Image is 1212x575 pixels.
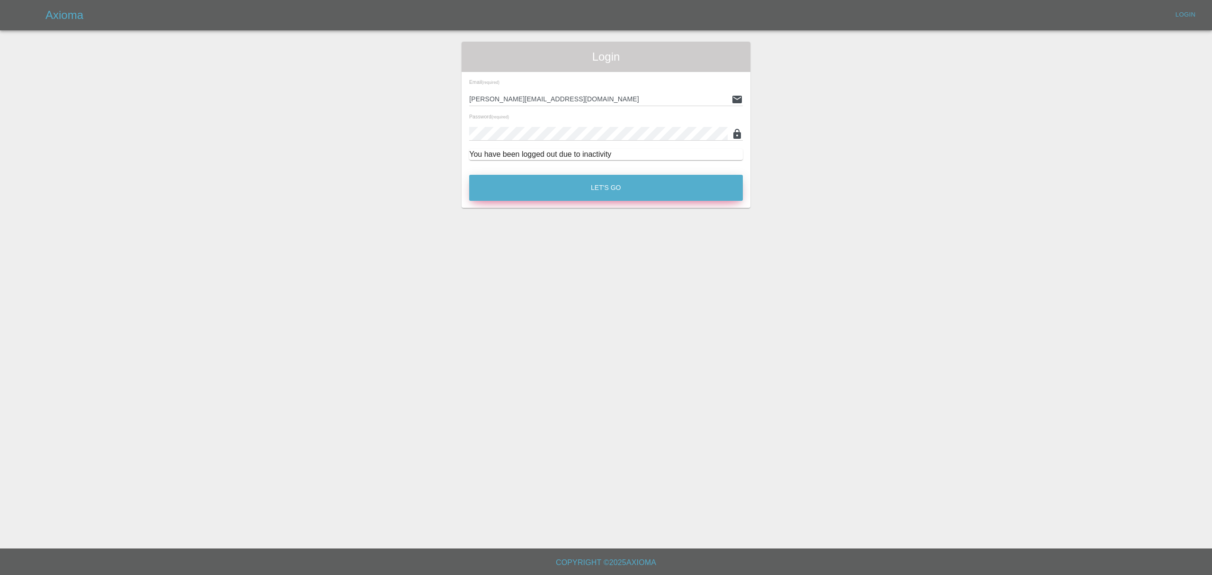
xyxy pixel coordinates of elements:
[1170,8,1201,22] a: Login
[469,49,743,64] span: Login
[45,8,83,23] h5: Axioma
[482,81,499,85] small: (required)
[469,114,509,119] span: Password
[491,115,509,119] small: (required)
[469,175,743,201] button: Let's Go
[8,556,1204,569] h6: Copyright © 2025 Axioma
[469,79,499,85] span: Email
[469,149,743,160] div: You have been logged out due to inactivity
